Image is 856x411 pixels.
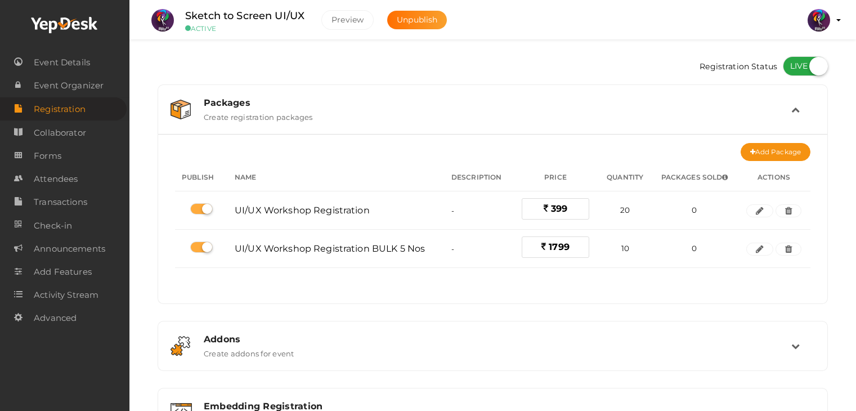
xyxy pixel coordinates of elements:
img: box.svg [171,100,191,119]
th: Price [512,164,598,191]
button: Unpublish [387,11,447,29]
img: 5BK8ZL5P_small.png [808,9,830,32]
span: UI/UX Workshop Registration BULK 5 Nos [235,243,425,254]
span: Check-in [34,215,72,237]
span: 1799 [549,242,570,252]
div: Addons [204,334,791,345]
span: Advanced [34,307,77,329]
span: Transactions [34,191,87,213]
th: Description [445,164,513,191]
span: UI/UX Workshop Registration [235,205,370,216]
label: Create addons for event [204,345,294,358]
div: Packages [204,97,791,108]
th: Name [228,164,445,191]
span: 20 [620,205,630,215]
span: 399 [551,203,567,214]
span: The no of packages in registrations where the user has completed the registration(ie. either free... [722,174,728,181]
a: Packages Create registration packages [164,113,822,124]
span: Event Organizer [34,74,104,97]
label: Create registration packages [204,108,313,122]
span: 0 [692,205,697,215]
span: Event Details [34,51,90,74]
th: Actions [737,164,810,191]
span: Forms [34,145,61,167]
span: Announcements [34,238,105,260]
span: Attendees [34,168,78,190]
span: - [451,244,454,253]
th: Publish [175,164,228,191]
label: Sketch to Screen UI/UX [185,8,304,24]
img: addon.svg [171,336,190,356]
th: Quantity [598,164,652,191]
button: Add Package [741,143,810,161]
a: Addons Create addons for event [164,350,822,360]
th: Packages Sold [652,164,737,191]
span: Registration Status [700,56,777,79]
span: Add Features [34,261,92,283]
span: 0 [692,244,697,253]
span: Collaborator [34,122,86,144]
button: Preview [321,10,374,30]
span: - [451,206,454,215]
span: Activity Stream [34,284,98,306]
span: Registration [34,98,86,120]
img: STBSXIOK_small.png [151,9,174,32]
span: 10 [621,244,629,253]
small: ACTIVE [185,24,304,33]
span: Unpublish [397,15,437,25]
